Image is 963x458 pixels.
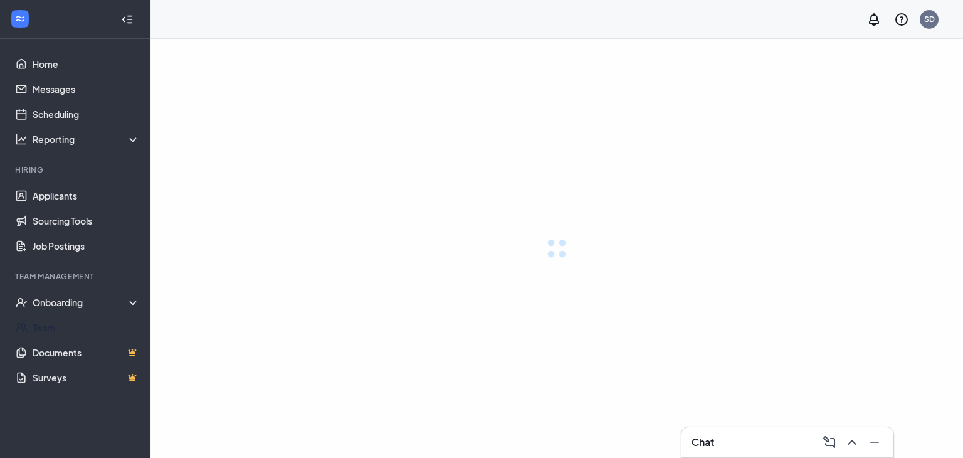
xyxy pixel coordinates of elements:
[845,435,860,450] svg: ChevronUp
[14,13,26,25] svg: WorkstreamLogo
[33,183,140,208] a: Applicants
[924,14,935,24] div: SD
[15,271,137,282] div: Team Management
[33,208,140,233] a: Sourcing Tools
[15,133,28,146] svg: Analysis
[863,432,883,452] button: Minimize
[692,435,714,449] h3: Chat
[841,432,861,452] button: ChevronUp
[33,77,140,102] a: Messages
[818,432,838,452] button: ComposeMessage
[121,13,134,26] svg: Collapse
[15,164,137,175] div: Hiring
[867,435,882,450] svg: Minimize
[33,102,140,127] a: Scheduling
[33,365,140,390] a: SurveysCrown
[33,315,140,340] a: Team
[33,133,140,146] div: Reporting
[33,296,140,309] div: Onboarding
[33,233,140,258] a: Job Postings
[33,340,140,365] a: DocumentsCrown
[15,296,28,309] svg: UserCheck
[866,12,881,27] svg: Notifications
[894,12,909,27] svg: QuestionInfo
[33,51,140,77] a: Home
[822,435,837,450] svg: ComposeMessage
